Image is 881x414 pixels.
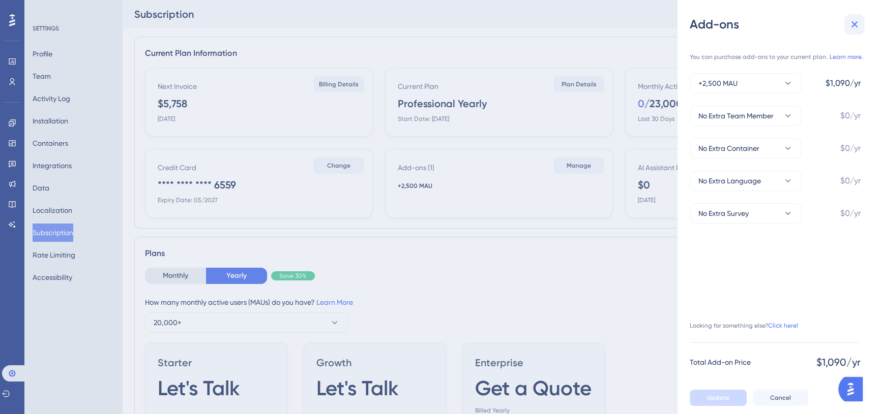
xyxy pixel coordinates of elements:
span: No Extra Survey [698,207,749,219]
span: Looking for something else? [690,322,768,330]
button: No Extra Survey [690,203,802,224]
span: $0/yr [840,207,861,219]
button: Cancel [753,390,808,406]
span: Update [707,394,729,402]
button: Update [690,390,747,406]
span: $1,090/yr [826,77,861,89]
span: No Extra Container [698,142,759,154]
iframe: UserGuiding AI Assistant Launcher [838,374,869,404]
span: Cancel [770,394,791,402]
span: Total Add-on Price [690,356,751,368]
button: No Extra Container [690,138,802,158]
a: Click here! [768,322,798,330]
button: No Extra Language [690,171,802,191]
button: +2,500 MAU [690,73,802,93]
a: Learn more. [830,53,863,61]
div: Add-ons [690,16,869,33]
span: $0/yr [840,175,861,187]
span: $0/yr [840,142,861,154]
span: No Extra Team Member [698,110,774,122]
span: No Extra Language [698,175,761,187]
span: $0/yr [840,110,861,122]
span: You can purchase add-ons to your current plan. [690,53,828,61]
span: $1,090/yr [816,355,861,369]
span: +2,500 MAU [698,77,738,89]
button: No Extra Team Member [690,106,802,126]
